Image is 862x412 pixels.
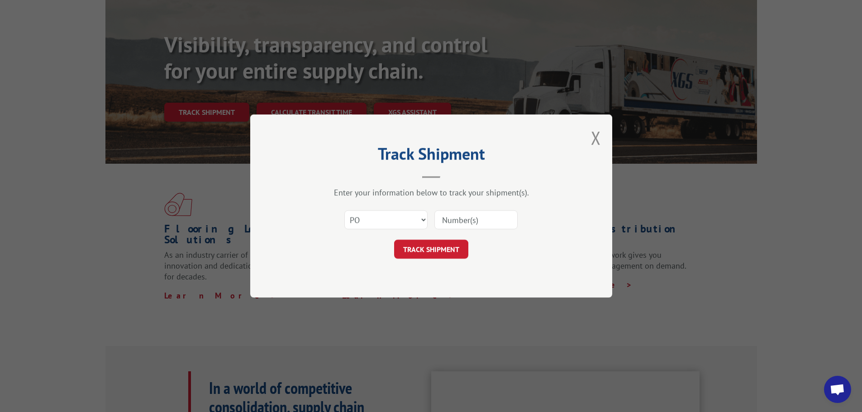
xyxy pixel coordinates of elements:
a: Open chat [824,376,851,403]
button: Close modal [591,126,601,150]
input: Number(s) [434,210,518,229]
div: Enter your information below to track your shipment(s). [295,187,567,198]
h2: Track Shipment [295,147,567,165]
button: TRACK SHIPMENT [394,240,468,259]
